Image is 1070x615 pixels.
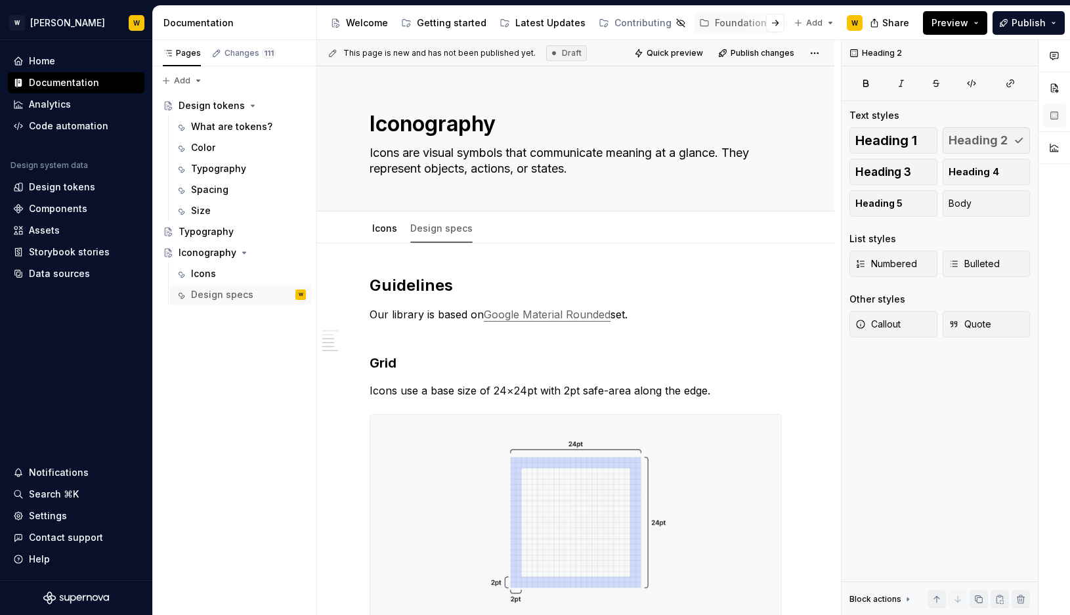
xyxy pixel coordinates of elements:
button: Quote [943,311,1031,337]
a: Google Material Rounded [484,308,610,321]
div: Storybook stories [29,245,110,259]
div: Getting started [417,16,486,30]
button: Body [943,190,1031,217]
a: Iconography [158,242,311,263]
a: Spacing [170,179,311,200]
div: Home [29,54,55,68]
div: Block actions [849,590,913,608]
button: Publish [993,11,1065,35]
span: Publish [1012,16,1046,30]
div: Welcome [346,16,388,30]
svg: Supernova Logo [43,591,109,604]
a: Analytics [8,94,144,115]
div: Foundations [715,16,772,30]
a: Design tokens [158,95,311,116]
p: Icons use a base size of 24×24pt with 2pt safe-area along the edge. [370,383,782,398]
span: Add [806,18,823,28]
div: Color [191,141,215,154]
span: This page is new and has not been published yet. [343,48,536,58]
a: Design specsW [170,284,311,305]
button: Help [8,549,144,570]
span: Heading 4 [949,165,999,179]
span: Publish changes [731,48,794,58]
span: Body [949,197,972,210]
div: Text styles [849,109,899,122]
div: Contact support [29,531,103,544]
button: Heading 4 [943,159,1031,185]
div: Typography [191,162,246,175]
div: W [133,18,140,28]
a: What are tokens? [170,116,311,137]
a: Typography [158,221,311,242]
textarea: Icons are visual symbols that communicate meaning at a glance. They represent objects, actions, o... [367,142,779,179]
button: Callout [849,311,937,337]
div: Design system data [11,160,88,171]
div: Search ⌘K [29,488,79,501]
button: Quick preview [630,44,709,62]
div: What are tokens? [191,120,272,133]
a: Design specs [410,223,473,234]
button: Share [863,11,918,35]
div: Contributing [614,16,672,30]
button: Heading 5 [849,190,937,217]
a: Contributing [593,12,691,33]
textarea: Iconography [367,108,779,140]
div: Design tokens [179,99,245,112]
div: Notifications [29,466,89,479]
button: Bulleted [943,251,1031,277]
div: Other styles [849,293,905,306]
div: Size [191,204,211,217]
span: Numbered [855,257,917,270]
a: Home [8,51,144,72]
span: Heading 1 [855,134,917,147]
button: Publish changes [714,44,800,62]
a: Code automation [8,116,144,137]
a: Icons [372,223,397,234]
div: Analytics [29,98,71,111]
div: List styles [849,232,896,245]
a: Documentation [8,72,144,93]
a: Storybook stories [8,242,144,263]
span: Add [174,75,190,86]
h2: Guidelines [370,275,782,296]
h3: Grid [370,354,782,372]
span: Draft [562,48,582,58]
span: Heading 3 [855,165,911,179]
span: Callout [855,318,901,331]
div: Design specs [191,288,253,301]
div: Latest Updates [515,16,586,30]
a: Components [8,198,144,219]
span: Share [882,16,909,30]
button: Preview [923,11,987,35]
a: Typography [170,158,311,179]
a: Size [170,200,311,221]
a: Color [170,137,311,158]
div: Documentation [29,76,99,89]
a: Getting started [396,12,492,33]
div: Block actions [849,594,901,604]
button: Add [158,72,207,90]
div: Icons [191,267,216,280]
p: Our library is based on set. [370,307,782,338]
div: Spacing [191,183,228,196]
a: Latest Updates [494,12,591,33]
button: Heading 1 [849,127,937,154]
div: W [299,288,303,301]
a: Data sources [8,263,144,284]
div: Page tree [325,10,787,36]
div: Changes [225,48,276,58]
span: Quote [949,318,991,331]
a: Icons [170,263,311,284]
button: Add [790,14,839,32]
div: Documentation [163,16,311,30]
div: Icons [367,214,402,242]
button: Contact support [8,527,144,548]
div: Components [29,202,87,215]
div: Pages [163,48,201,58]
div: Design specs [405,214,478,242]
span: Bulleted [949,257,1000,270]
span: Quick preview [647,48,703,58]
button: W[PERSON_NAME]W [3,9,150,37]
div: W [9,15,25,31]
button: Notifications [8,462,144,483]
